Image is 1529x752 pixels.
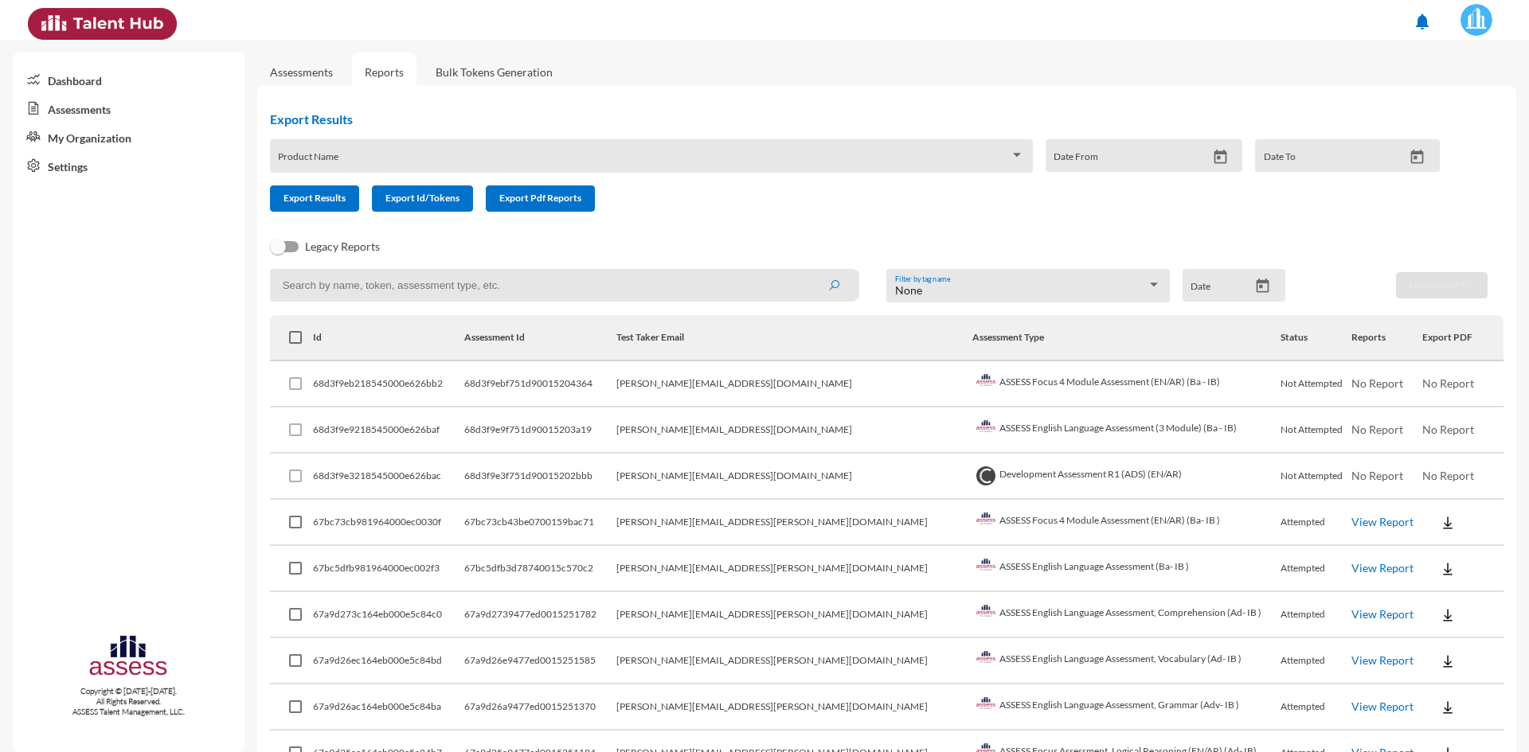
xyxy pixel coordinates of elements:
[1281,638,1351,684] td: Attempted
[616,684,972,731] td: [PERSON_NAME][EMAIL_ADDRESS][PERSON_NAME][DOMAIN_NAME]
[1351,699,1414,713] a: View Report
[464,361,616,407] td: 68d3f9ebf751d90015204364
[1206,149,1234,166] button: Open calendar
[1249,278,1277,294] button: Open calendar
[895,283,922,297] span: None
[464,592,616,638] td: 67a9d2739477ed0015251782
[270,269,856,302] input: Search by name, token, assessment type, etc.
[616,546,972,592] td: [PERSON_NAME][EMAIL_ADDRESS][PERSON_NAME][DOMAIN_NAME]
[1281,592,1351,638] td: Attempted
[1281,361,1351,407] td: Not Attempted
[313,684,464,731] td: 67a9d26ac164eb000e5c84ba
[616,638,972,684] td: [PERSON_NAME][EMAIL_ADDRESS][PERSON_NAME][DOMAIN_NAME]
[385,192,459,204] span: Export Id/Tokens
[616,361,972,407] td: [PERSON_NAME][EMAIL_ADDRESS][DOMAIN_NAME]
[313,407,464,454] td: 68d3f9e9218545000e626baf
[13,123,244,151] a: My Organization
[13,65,244,94] a: Dashboard
[270,65,333,79] a: Assessments
[499,192,581,204] span: Export Pdf Reports
[972,315,1281,361] th: Assessment Type
[1351,653,1414,667] a: View Report
[313,638,464,684] td: 67a9d26ec164eb000e5c84bd
[972,407,1281,454] td: ASSESS English Language Assessment (3 Module) (Ba - IB)
[464,454,616,500] td: 68d3f9e3f751d90015202bbb
[616,500,972,546] td: [PERSON_NAME][EMAIL_ADDRESS][PERSON_NAME][DOMAIN_NAME]
[1403,149,1431,166] button: Open calendar
[1281,684,1351,731] td: Attempted
[372,185,473,212] button: Export Id/Tokens
[464,684,616,731] td: 67a9d26a9477ed0015251370
[464,407,616,454] td: 68d3f9e9f751d90015203a19
[1281,500,1351,546] td: Attempted
[1410,279,1474,290] span: Download PDF
[88,633,169,683] img: assesscompany-logo.png
[616,592,972,638] td: [PERSON_NAME][EMAIL_ADDRESS][PERSON_NAME][DOMAIN_NAME]
[313,500,464,546] td: 67bc73cb981964000ec0030f
[305,237,380,256] span: Legacy Reports
[1351,561,1414,575] a: View Report
[1281,546,1351,592] td: Attempted
[1396,272,1488,298] button: Download PDF
[313,315,464,361] th: Id
[1422,315,1504,361] th: Export PDF
[616,454,972,500] td: [PERSON_NAME][EMAIL_ADDRESS][DOMAIN_NAME]
[1351,376,1403,390] span: No Report
[464,546,616,592] td: 67bc5dfb3d78740015c570c2
[464,315,616,361] th: Assessment Id
[972,684,1281,731] td: ASSESS English Language Assessment, Grammar (Adv- IB )
[352,53,416,92] a: Reports
[13,686,244,717] p: Copyright © [DATE]-[DATE]. All Rights Reserved. ASSESS Talent Management, LLC.
[270,111,1453,127] h2: Export Results
[1422,423,1474,436] span: No Report
[464,500,616,546] td: 67bc73cb43be0700159bac71
[313,454,464,500] td: 68d3f9e3218545000e626bac
[972,500,1281,546] td: ASSESS Focus 4 Module Assessment (EN/AR) (Ba- IB )
[13,151,244,180] a: Settings
[972,638,1281,684] td: ASSESS English Language Assessment, Vocabulary (Ad- IB )
[972,361,1281,407] td: ASSESS Focus 4 Module Assessment (EN/AR) (Ba - IB)
[284,192,346,204] span: Export Results
[1422,469,1474,482] span: No Report
[313,361,464,407] td: 68d3f9eb218545000e626bb2
[1413,12,1432,31] mat-icon: notifications
[464,638,616,684] td: 67a9d26e9477ed0015251585
[616,315,972,361] th: Test Taker Email
[1351,607,1414,621] a: View Report
[972,592,1281,638] td: ASSESS English Language Assessment, Comprehension (Ad- IB )
[1351,423,1403,436] span: No Report
[972,454,1281,500] td: Development Assessment R1 (ADS) (EN/AR)
[313,546,464,592] td: 67bc5dfb981964000ec002f3
[1281,315,1351,361] th: Status
[1351,469,1403,482] span: No Report
[13,94,244,123] a: Assessments
[1422,376,1474,390] span: No Report
[1281,407,1351,454] td: Not Attempted
[1351,315,1422,361] th: Reports
[1351,515,1414,528] a: View Report
[423,53,565,92] a: Bulk Tokens Generation
[270,185,359,212] button: Export Results
[1281,454,1351,500] td: Not Attempted
[972,546,1281,592] td: ASSESS English Language Assessment (Ba- IB )
[313,592,464,638] td: 67a9d273c164eb000e5c84c0
[616,407,972,454] td: [PERSON_NAME][EMAIL_ADDRESS][DOMAIN_NAME]
[486,185,595,212] button: Export Pdf Reports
